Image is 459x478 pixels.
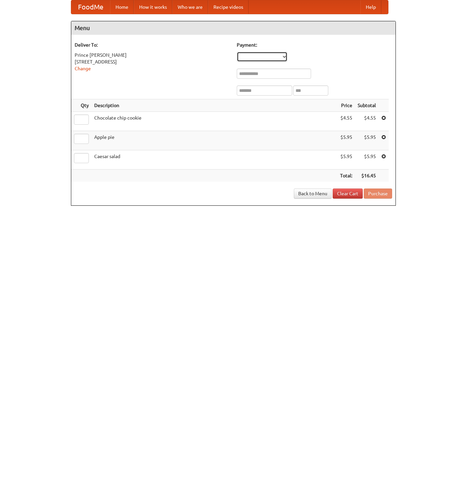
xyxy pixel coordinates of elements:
td: $5.95 [355,131,379,150]
th: Total: [337,170,355,182]
h5: Deliver To: [75,42,230,48]
div: [STREET_ADDRESS] [75,58,230,65]
div: Prince [PERSON_NAME] [75,52,230,58]
td: $5.95 [337,150,355,170]
a: Clear Cart [333,188,363,199]
th: Qty [71,99,92,112]
td: Caesar salad [92,150,337,170]
td: $4.55 [337,112,355,131]
td: $5.95 [337,131,355,150]
a: Back to Menu [294,188,332,199]
a: Recipe videos [208,0,249,14]
th: $16.45 [355,170,379,182]
button: Purchase [364,188,392,199]
th: Subtotal [355,99,379,112]
th: Price [337,99,355,112]
a: Home [110,0,134,14]
a: Who we are [172,0,208,14]
td: $5.95 [355,150,379,170]
a: FoodMe [71,0,110,14]
td: $4.55 [355,112,379,131]
h4: Menu [71,21,396,35]
h5: Payment: [237,42,392,48]
a: Change [75,66,91,71]
a: Help [360,0,381,14]
a: How it works [134,0,172,14]
th: Description [92,99,337,112]
td: Chocolate chip cookie [92,112,337,131]
td: Apple pie [92,131,337,150]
